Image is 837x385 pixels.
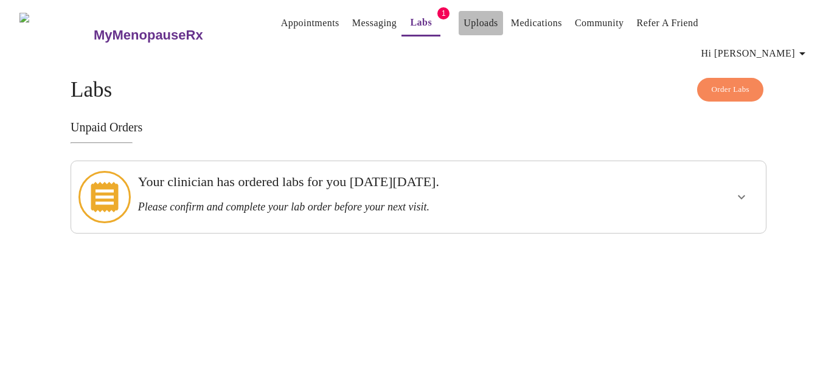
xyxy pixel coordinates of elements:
h3: Unpaid Orders [71,120,766,134]
a: Medications [511,15,562,32]
button: Order Labs [697,78,763,102]
button: Uploads [459,11,503,35]
a: Refer a Friend [637,15,699,32]
button: Community [570,11,629,35]
a: Community [575,15,624,32]
button: Labs [401,10,440,36]
button: Messaging [347,11,401,35]
a: Labs [410,14,432,31]
button: Appointments [276,11,344,35]
button: Hi [PERSON_NAME] [696,41,814,66]
h4: Labs [71,78,766,102]
a: Uploads [464,15,498,32]
a: Messaging [352,15,397,32]
a: MyMenopauseRx [92,14,251,57]
h3: Please confirm and complete your lab order before your next visit. [138,201,633,213]
button: show more [727,182,756,212]
h3: MyMenopauseRx [94,27,203,43]
button: Refer a Friend [632,11,704,35]
span: Order Labs [711,83,749,97]
span: 1 [437,7,450,19]
button: Medications [506,11,567,35]
h3: Your clinician has ordered labs for you [DATE][DATE]. [138,174,633,190]
span: Hi [PERSON_NAME] [701,45,810,62]
a: Appointments [281,15,339,32]
img: MyMenopauseRx Logo [19,13,92,58]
